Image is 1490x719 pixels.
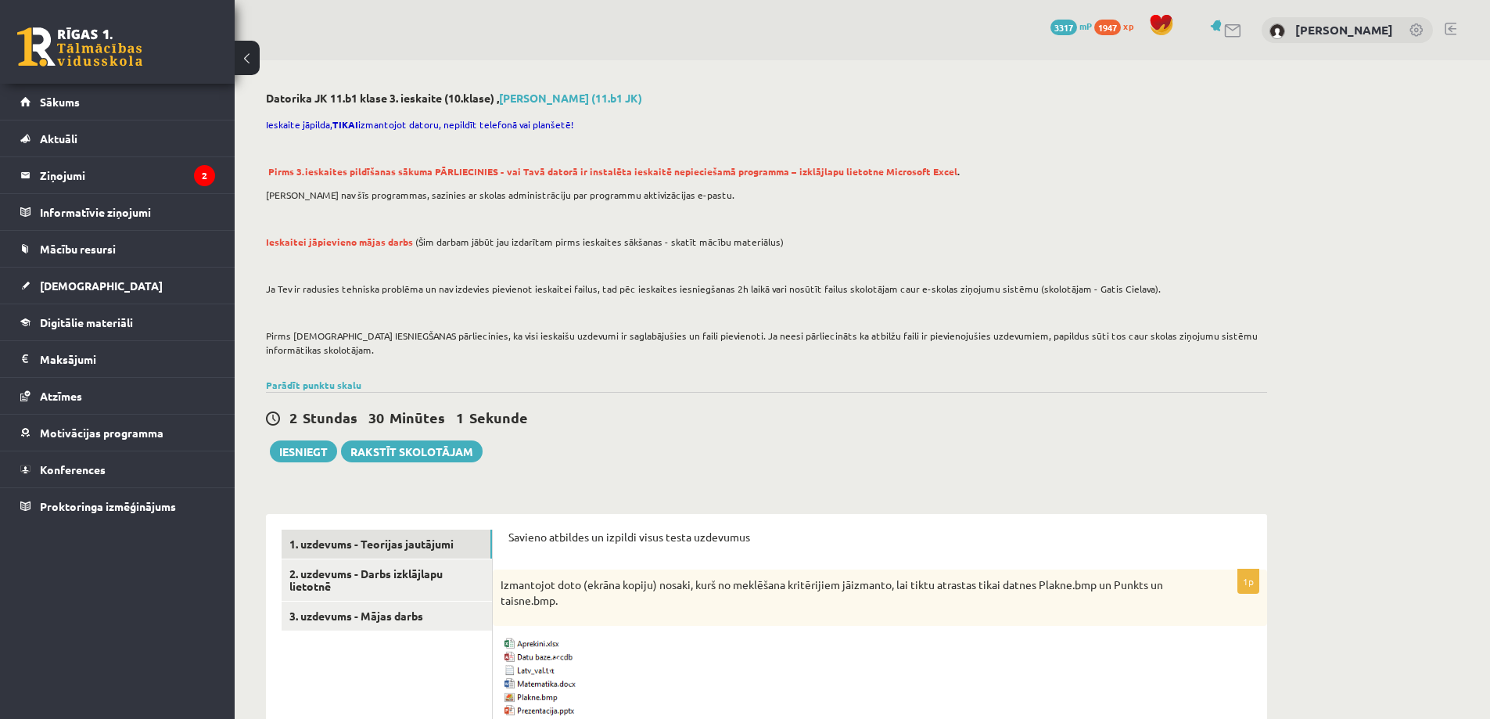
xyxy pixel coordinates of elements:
span: 30 [368,408,384,426]
span: Sākums [40,95,80,109]
a: Konferences [20,451,215,487]
span: Atzīmes [40,389,82,403]
a: Aktuāli [20,120,215,156]
h2: Datorika JK 11.b1 klase 3. ieskaite (10.klase) , [266,92,1267,105]
span: [DEMOGRAPHIC_DATA] [40,279,163,293]
span: Ieskaitei jāpievieno mājas darbs [266,235,413,248]
a: Rakstīt skolotājam [341,440,483,462]
a: 1. uzdevums - Teorijas jautājumi [282,530,492,559]
span: Digitālie materiāli [40,315,133,329]
span: Ieskaite jāpilda, izmantojot datoru, nepildīt telefonā vai planšetē! [266,118,573,131]
a: Sākums [20,84,215,120]
p: (Šim darbam jābūt jau izdarītam pirms ieskaites sākšanas - skatīt mācību materiālus) [266,235,1259,249]
a: Mācību resursi [20,231,215,267]
a: 3317 mP [1050,20,1092,32]
legend: Informatīvie ziņojumi [40,194,215,230]
i: 2 [194,165,215,186]
span: Mācību resursi [40,242,116,256]
a: Motivācijas programma [20,415,215,451]
span: Konferences [40,462,106,476]
span: Proktoringa izmēģinājums [40,499,176,513]
span: Pirms 3.ieskaites pildīšanas sākuma PĀRLIECINIES - vai Tavā datorā ir instalēta ieskaitē nepiecie... [268,165,957,178]
span: Minūtes [390,408,445,426]
a: 2. uzdevums - Darbs izklājlapu lietotnē [282,559,492,602]
a: Proktoringa izmēģinājums [20,488,215,524]
p: [PERSON_NAME] nav šīs programmas, sazinies ar skolas administrāciju par programmu aktivizācijas e... [266,188,1259,202]
span: Stundas [303,408,357,426]
img: Viktorija Borhova [1269,23,1285,39]
span: Sekunde [469,408,528,426]
a: Ziņojumi2 [20,157,215,193]
span: Motivācijas programma [40,426,163,440]
button: Iesniegt [270,440,337,462]
a: Maksājumi [20,341,215,377]
span: Aktuāli [40,131,77,146]
span: xp [1123,20,1133,32]
a: Informatīvie ziņojumi [20,194,215,230]
strong: . [266,165,960,178]
a: Rīgas 1. Tālmācības vidusskola [17,27,142,67]
span: mP [1079,20,1092,32]
a: 3. uzdevums - Mājas darbs [282,602,492,631]
span: 1 [456,408,464,426]
a: 1947 xp [1094,20,1141,32]
p: Izmantojot doto (ekrāna kopiju) nosaki, kurš no meklēšana kritērijiem jāizmanto, lai tiktu atrast... [501,577,1181,608]
a: [PERSON_NAME] [1295,22,1393,38]
span: 2 [289,408,297,426]
a: Parādīt punktu skalu [266,379,361,391]
a: Atzīmes [20,378,215,414]
p: Ja Tev ir radusies tehniska problēma un nav izdevies pievienot ieskaitei failus, tad pēc ieskaite... [266,282,1259,296]
p: Savieno atbildes un izpildi visus testa uzdevumus [508,530,1251,545]
a: [DEMOGRAPHIC_DATA] [20,268,215,304]
strong: TIKAI [332,118,358,131]
span: 1947 [1094,20,1121,35]
a: Digitālie materiāli [20,304,215,340]
span: 3317 [1050,20,1077,35]
legend: Maksājumi [40,341,215,377]
p: Pirms [DEMOGRAPHIC_DATA] IESNIEGŠANAS pārliecinies, ka visi ieskaišu uzdevumi ir saglabājušies un... [266,329,1259,357]
a: [PERSON_NAME] (11.b1 JK) [499,91,642,105]
p: 1p [1237,569,1259,594]
legend: Ziņojumi [40,157,215,193]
